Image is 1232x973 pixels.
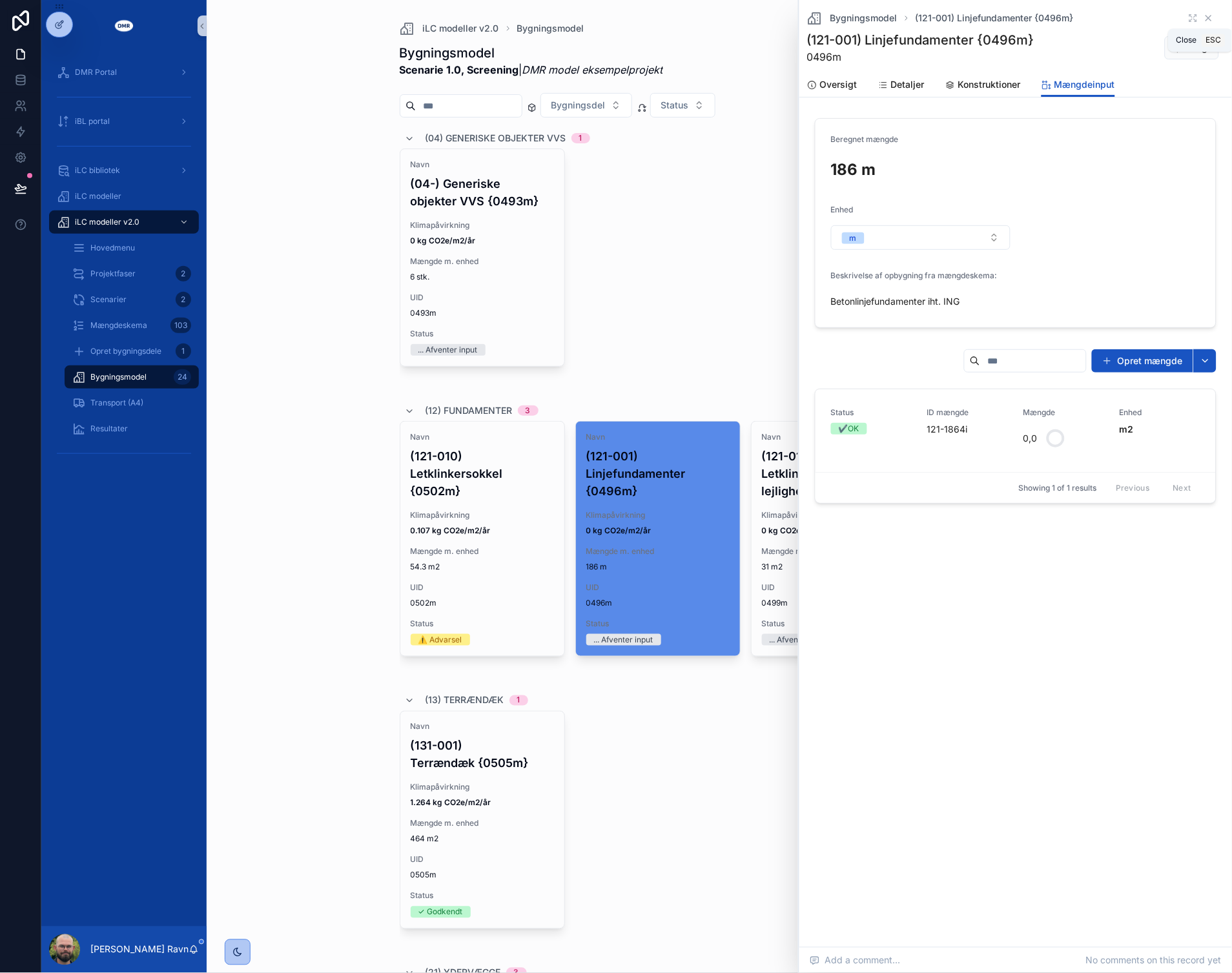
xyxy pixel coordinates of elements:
[820,78,857,91] span: Oversigt
[891,78,925,91] span: Detaljer
[65,391,199,415] a: Transport (A4)
[816,389,1216,472] a: Status✔️OKID mængde121-1864iMængde0,0Enhedm2
[75,165,120,176] span: iLC bibliotek
[1092,349,1193,373] button: Opret mængde
[49,61,199,84] a: DMR Portal
[400,63,519,76] strong: Scenarie 1.0, Screening
[400,711,565,929] a: Navn(131-001) Terrændæk {0505m}Klimapåvirkning1.264 kg CO2e/m2/årMængde m. enhed464 m2UID0505mSta...
[90,243,135,253] span: Hovedmenu
[586,582,730,593] span: UID
[65,262,199,285] a: Projektfaser2
[411,447,554,500] h4: (121-010) Letklinkersokkel {0502m}
[411,582,554,593] span: UID
[411,308,554,318] span: 0493m
[586,546,730,557] span: Mængde m. enhed
[426,132,566,145] span: (04) Generiske objekter VVS
[878,73,925,99] a: Detaljer
[411,236,476,245] strong: 0 kg CO2e/m2/år
[1018,483,1096,493] span: Showing 1 of 1 results
[830,12,898,25] span: Bygningsmodel
[411,819,554,829] span: Mængde m. enhed
[418,634,462,646] div: ⚠️ Advarsel
[575,421,741,657] a: Navn(121-001) Linjefundamenter {0496m}Klimapåvirkning0 kg CO2e/m2/årMængde m. enhed186 mUID0496mS...
[65,236,199,260] a: Hovedmenu
[41,52,207,480] div: scrollable content
[762,510,905,520] span: Klimapåvirkning
[831,296,960,307] span: Betonlinjefundamenter iht. ING
[1023,425,1038,451] div: 0,0
[810,954,901,967] span: Add a comment...
[579,133,582,143] div: 1
[65,314,199,337] a: Mængdeskema103
[586,619,730,629] span: Status
[411,737,554,772] h4: (131-001) Terrændæk {0505m}
[411,619,554,629] span: Status
[75,217,139,227] span: iLC modeller v2.0
[411,562,554,572] span: 54.3 m2
[831,271,998,280] span: Beskrivelse af opbygning fra mængdeskema:
[174,369,191,385] div: 24
[49,159,199,182] a: iLC bibliotek
[400,62,663,77] span: |
[517,695,520,706] div: 1
[411,256,554,267] span: Mængde m. enhed
[586,598,730,608] span: 0496m
[586,562,730,572] span: 186 m
[540,93,632,118] button: Select Button
[411,220,554,230] span: Klimapåvirkning
[586,432,730,442] span: Navn
[426,404,513,417] span: (12) Fundamenter
[1023,407,1104,418] span: Mængde
[517,22,584,35] a: Bygningsmodel
[751,421,916,657] a: Navn(121-011) Letklinkersokkel u. lejlighedsskel {0499m}Klimapåvirkning0 kg CO2e/m2/årMængde m. e...
[831,225,1011,250] button: Select Button
[1165,36,1219,59] button: 🚩 Flag
[586,510,730,520] span: Klimapåvirkning
[170,318,191,333] div: 103
[400,44,663,62] h1: Bygningsmodel
[958,78,1021,91] span: Konstruktioner
[807,73,857,99] a: Oversigt
[1120,407,1200,418] span: Enhed
[831,407,912,418] span: Status
[762,619,905,629] span: Status
[831,159,1200,180] h2: 186 m
[411,891,554,901] span: Status
[400,421,565,657] a: Navn(121-010) Letklinkersokkel {0502m}Klimapåvirkning0.107 kg CO2e/m2/årMængde m. enhed54.3 m2UID...
[411,159,554,170] span: Navn
[411,855,554,865] span: UID
[75,116,110,127] span: iBL portal
[411,329,554,339] span: Status
[850,232,857,244] div: m
[762,582,905,593] span: UID
[411,292,554,303] span: UID
[75,191,121,201] span: iLC modeller
[90,424,128,434] span: Resultater
[411,272,554,282] span: 6 stk.
[400,21,499,36] a: iLC modeller v2.0
[762,598,905,608] span: 0499m
[176,266,191,282] div: 2
[916,12,1074,25] span: (121-001) Linjefundamenter {0496m}
[411,510,554,520] span: Klimapåvirkning
[807,10,898,26] a: Bygningsmodel
[426,694,504,707] span: (13) Terrændæk
[839,423,859,435] div: ✔️OK
[418,344,478,356] div: ... Afventer input
[526,405,531,416] div: 3
[411,834,554,845] span: 464 m2
[927,407,1008,418] span: ID mængde
[762,526,827,535] strong: 0 kg CO2e/m2/år
[49,185,199,208] a: iLC modeller
[770,634,829,646] div: ... Afventer input
[551,99,606,112] span: Bygningsdel
[114,15,134,36] img: App logo
[176,292,191,307] div: 2
[65,365,199,389] a: Bygningsmodel24
[90,269,136,279] span: Projektfaser
[90,346,161,356] span: Opret bygningsdele
[411,598,554,608] span: 0502m
[49,210,199,234] a: iLC modeller v2.0
[522,63,663,76] em: DMR model eksempelprojekt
